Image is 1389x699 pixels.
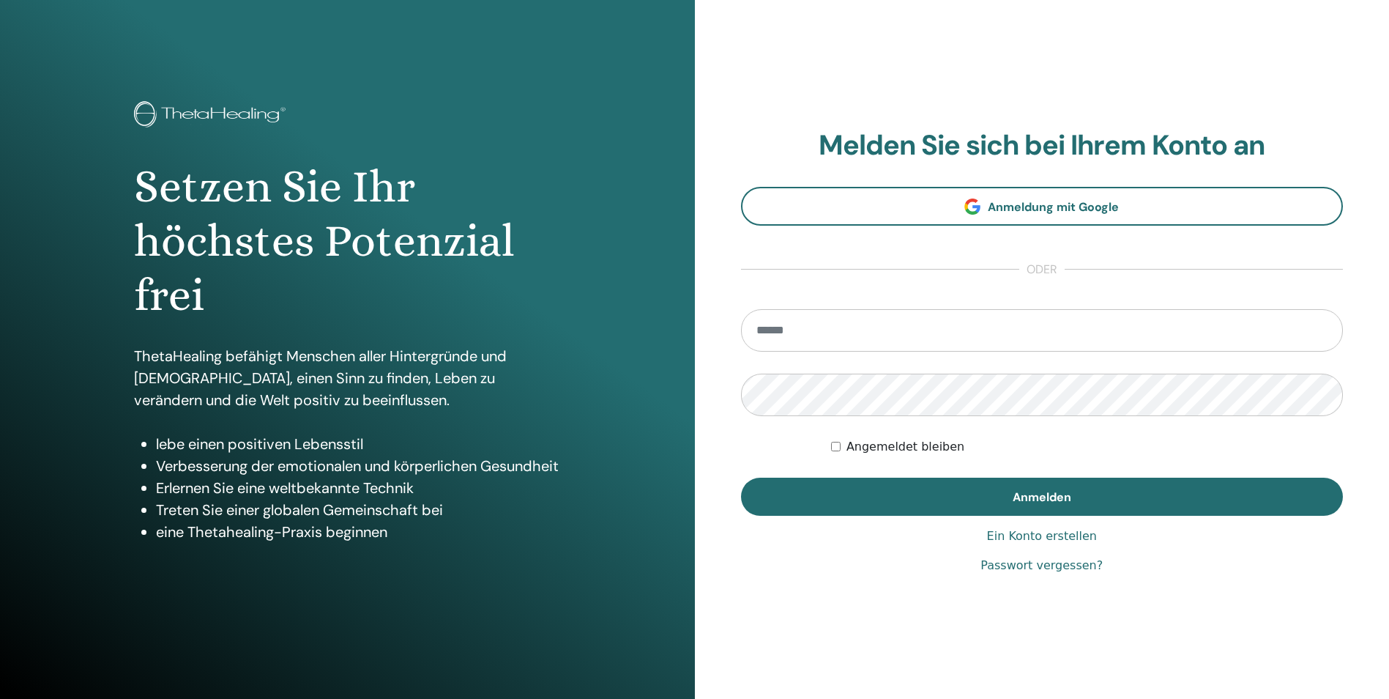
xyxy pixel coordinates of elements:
div: Keep me authenticated indefinitely or until I manually logout [831,438,1343,456]
h2: Melden Sie sich bei Ihrem Konto an [741,129,1344,163]
li: eine Thetahealing-Praxis beginnen [156,521,560,543]
a: Ein Konto erstellen [987,528,1097,545]
span: oder [1019,261,1065,278]
li: Verbesserung der emotionalen und körperlichen Gesundheit [156,455,560,477]
li: Treten Sie einer globalen Gemeinschaft bei [156,499,560,521]
a: Passwort vergessen? [980,557,1103,574]
a: Anmeldung mit Google [741,187,1344,226]
span: Anmeldung mit Google [988,199,1119,215]
button: Anmelden [741,478,1344,516]
h1: Setzen Sie Ihr höchstes Potenzial frei [134,160,560,323]
label: Angemeldet bleiben [846,438,964,456]
p: ThetaHealing befähigt Menschen aller Hintergründe und [DEMOGRAPHIC_DATA], einen Sinn zu finden, L... [134,345,560,411]
li: Erlernen Sie eine weltbekannte Technik [156,477,560,499]
li: lebe einen positiven Lebensstil [156,433,560,455]
span: Anmelden [1013,489,1071,505]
